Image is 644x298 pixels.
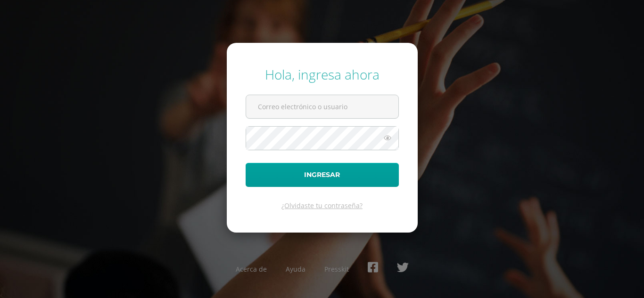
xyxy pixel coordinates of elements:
[281,201,363,210] a: ¿Olvidaste tu contraseña?
[236,265,267,274] a: Acerca de
[286,265,305,274] a: Ayuda
[324,265,349,274] a: Presskit
[246,163,399,187] button: Ingresar
[246,65,399,83] div: Hola, ingresa ahora
[246,95,398,118] input: Correo electrónico o usuario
